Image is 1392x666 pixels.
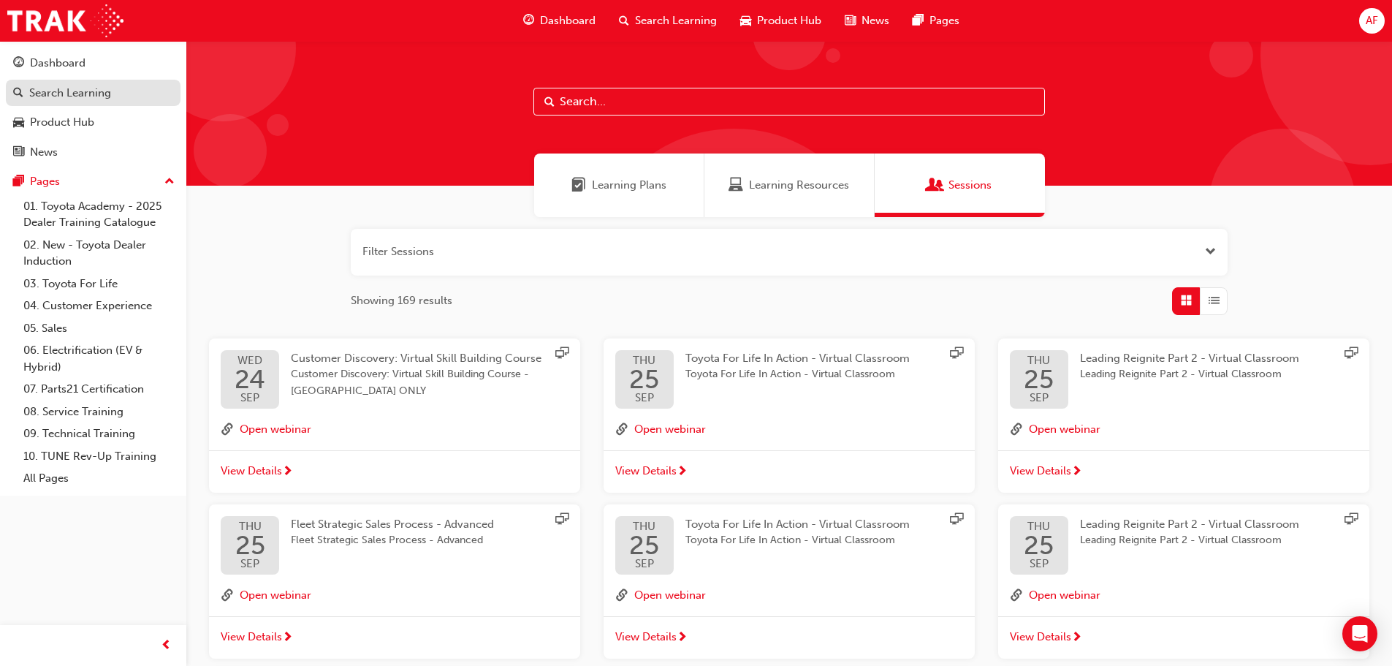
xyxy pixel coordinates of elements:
span: link-icon [221,586,234,605]
a: Product Hub [6,109,180,136]
span: sessionType_ONLINE_URL-icon [950,347,963,363]
span: SEP [629,559,659,569]
span: View Details [221,629,282,646]
span: SEP [235,393,265,404]
span: up-icon [164,173,175,192]
span: 25 [1024,366,1054,393]
span: link-icon [615,586,628,605]
a: 08. Service Training [18,401,180,423]
span: sessionType_ONLINE_URL-icon [555,512,568,529]
button: WED24SEPCustomer Discovery: Virtual Skill Building CourseCustomer Discovery: Virtual Skill Buildi... [209,338,580,493]
span: sessionType_ONLINE_URL-icon [1345,347,1358,363]
span: news-icon [845,12,856,30]
a: View Details [209,616,580,659]
a: THU25SEPLeading Reignite Part 2 - Virtual ClassroomLeading Reignite Part 2 - Virtual Classroom [1010,516,1358,575]
button: Open webinar [634,420,706,439]
span: link-icon [1010,420,1023,439]
span: SEP [1024,559,1054,569]
span: Grid [1181,292,1192,309]
span: THU [235,521,265,532]
span: Sessions [948,177,992,194]
span: next-icon [1071,632,1082,645]
div: Open Intercom Messenger [1342,616,1377,651]
button: THU25SEPToyota For Life In Action - Virtual ClassroomToyota For Life In Action - Virtual Classroo... [604,504,975,659]
div: Pages [30,173,60,190]
span: link-icon [221,420,234,439]
span: pages-icon [13,175,24,189]
span: THU [1024,355,1054,366]
span: View Details [615,463,677,480]
span: search-icon [619,12,629,30]
a: news-iconNews [833,6,901,36]
span: Fleet Strategic Sales Process - Advanced [291,532,494,549]
span: Search Learning [635,12,717,29]
button: THU25SEPToyota For Life In Action - Virtual ClassroomToyota For Life In Action - Virtual Classroo... [604,338,975,493]
a: car-iconProduct Hub [729,6,833,36]
button: Pages [6,168,180,195]
button: THU25SEPLeading Reignite Part 2 - Virtual ClassroomLeading Reignite Part 2 - Virtual Classroomlin... [998,338,1369,493]
button: Open webinar [1029,586,1100,605]
span: View Details [1010,463,1071,480]
span: SEP [629,393,659,404]
span: View Details [615,629,677,646]
span: prev-icon [161,637,172,655]
a: THU25SEPToyota For Life In Action - Virtual ClassroomToyota For Life In Action - Virtual Classroom [615,516,963,575]
a: Learning PlansLearning Plans [534,154,704,217]
span: sessionType_ONLINE_URL-icon [555,347,568,363]
span: THU [1024,521,1054,532]
span: link-icon [1010,586,1023,605]
a: 07. Parts21 Certification [18,378,180,401]
a: Search Learning [6,80,180,107]
span: link-icon [615,420,628,439]
span: Search [544,94,555,110]
a: THU25SEPFleet Strategic Sales Process - AdvancedFleet Strategic Sales Process - Advanced [221,516,568,575]
span: View Details [221,463,282,480]
span: search-icon [13,87,23,100]
span: SEP [1024,393,1054,404]
span: guage-icon [13,57,24,70]
span: Product Hub [757,12,821,29]
img: Trak [7,4,123,37]
span: Learning Resources [729,177,743,194]
a: THU25SEPLeading Reignite Part 2 - Virtual ClassroomLeading Reignite Part 2 - Virtual Classroom [1010,350,1358,409]
span: Learning Resources [749,177,849,194]
span: Toyota For Life In Action - Virtual Classroom [685,518,910,531]
span: Showing 169 results [351,292,452,309]
span: View Details [1010,629,1071,646]
span: Leading Reignite Part 2 - Virtual Classroom [1080,366,1299,383]
a: 10. TUNE Rev-Up Training [18,445,180,468]
a: 03. Toyota For Life [18,273,180,295]
span: next-icon [282,632,293,645]
span: car-icon [740,12,751,30]
span: Leading Reignite Part 2 - Virtual Classroom [1080,518,1299,531]
a: Dashboard [6,50,180,77]
span: AF [1366,12,1378,29]
a: View Details [209,450,580,493]
a: 06. Electrification (EV & Hybrid) [18,339,180,378]
a: View Details [604,450,975,493]
a: 02. New - Toyota Dealer Induction [18,234,180,273]
button: AF [1359,8,1385,34]
span: sessionType_ONLINE_URL-icon [1345,512,1358,529]
span: Toyota For Life In Action - Virtual Classroom [685,366,910,383]
span: 25 [629,366,659,393]
button: Open the filter [1205,243,1216,260]
button: Open webinar [1029,420,1100,439]
a: WED24SEPCustomer Discovery: Virtual Skill Building CourseCustomer Discovery: Virtual Skill Buildi... [221,350,568,409]
span: 25 [1024,532,1054,559]
span: Toyota For Life In Action - Virtual Classroom [685,352,910,365]
span: 24 [235,366,265,393]
span: Leading Reignite Part 2 - Virtual Classroom [1080,532,1299,549]
span: next-icon [1071,466,1082,479]
button: DashboardSearch LearningProduct HubNews [6,47,180,168]
a: search-iconSearch Learning [607,6,729,36]
a: guage-iconDashboard [511,6,607,36]
a: News [6,139,180,166]
span: News [862,12,889,29]
span: Pages [929,12,959,29]
span: news-icon [13,146,24,159]
span: SEP [235,559,265,569]
a: 09. Technical Training [18,423,180,445]
span: Leading Reignite Part 2 - Virtual Classroom [1080,352,1299,365]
